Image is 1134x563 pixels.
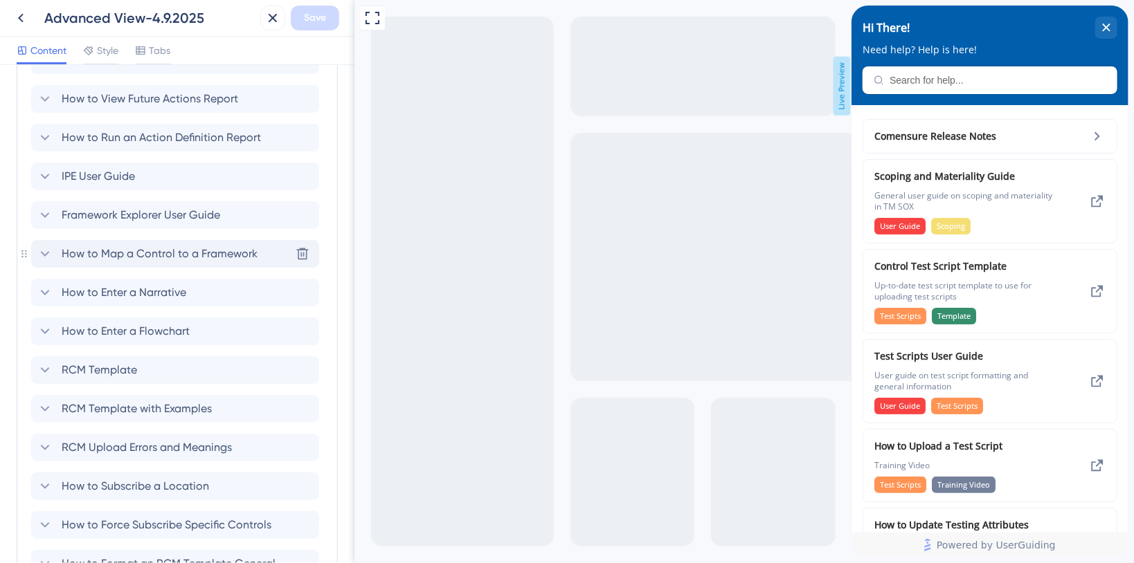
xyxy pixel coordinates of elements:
span: Hi There! [11,12,58,33]
div: How to Upload a Test Script [23,432,208,488]
span: How to Enter a Flowchart [62,323,190,340]
span: How to Map a Control to a Framework [62,246,258,262]
div: Scoping and Materiality Guide [23,163,208,229]
div: Framework Explorer User Guide [31,201,323,229]
div: How to Map a Control to a Framework [31,240,323,268]
span: Framework Explorer User Guide [62,207,220,223]
span: Scoping and Materiality Guide [23,163,186,179]
span: Style [97,42,118,59]
div: RCM Template with Examples [31,395,323,423]
span: Tabs [149,42,170,59]
span: How to View Future Actions Report [62,91,238,107]
span: RCM Template with Examples [62,400,212,417]
span: Test Scripts [28,474,69,485]
span: Content [30,42,66,59]
div: How to Subscribe a Location [31,472,323,500]
span: User Guide [28,215,69,226]
span: User guide on test script formatting and general information [23,364,208,387]
span: How to Enter a Narrative [62,284,186,301]
div: RCM Upload Errors and Meanings [31,434,323,461]
div: Advanced View-4.9.2025 [44,8,255,28]
span: RCM Upload Errors and Meanings [62,439,232,456]
div: RCM Template [31,356,323,384]
div: Control Test Script Template [23,252,208,319]
span: Up-to-date test script template to use for uploading test scripts [23,275,208,297]
span: Scoping [85,215,114,226]
span: General user guide on scoping and materiality in TM SOX [23,185,208,207]
div: close resource center [244,11,266,33]
span: IPE User Guide [62,168,135,185]
span: Training Video [86,474,138,485]
span: Save [304,10,326,26]
span: How to Update Testing Attributes [23,511,186,528]
span: Powered by UserGuiding [85,531,204,548]
input: Search for help... [38,69,255,80]
div: 3 [123,7,127,18]
span: How to Run an Action Definition Report [62,129,261,146]
div: How to Enter a Narrative [31,279,323,306]
span: How to Force Subscribe Specific Controls [62,517,271,533]
div: How to Run an Action Definition Report [31,124,323,151]
div: How to Enter a Flowchart [31,317,323,345]
span: Template [86,305,119,316]
span: Control Test Script Template [23,252,186,269]
span: Training Video [23,454,208,465]
span: Comensure Release Notes [23,122,186,139]
span: How to Upload a Test Script [23,432,186,449]
span: Resource Center [33,3,114,20]
span: RCM Template [62,362,137,378]
span: How to Subscribe a Location [62,478,209,495]
div: How to Force Subscribe Specific Controls [31,511,323,539]
div: How to View Future Actions Report [31,85,323,113]
span: Need help? Help is here! [11,39,125,50]
div: IPE User Guide [31,163,323,190]
span: Test Scripts [28,305,69,316]
span: Test Scripts [85,395,126,406]
span: User Guide [28,395,69,406]
button: Save [291,6,339,30]
span: Live Preview [479,57,496,116]
div: Comensure Release Notes [23,122,208,139]
div: Test Scripts User Guide [23,342,208,409]
span: Test Scripts User Guide [23,342,186,359]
